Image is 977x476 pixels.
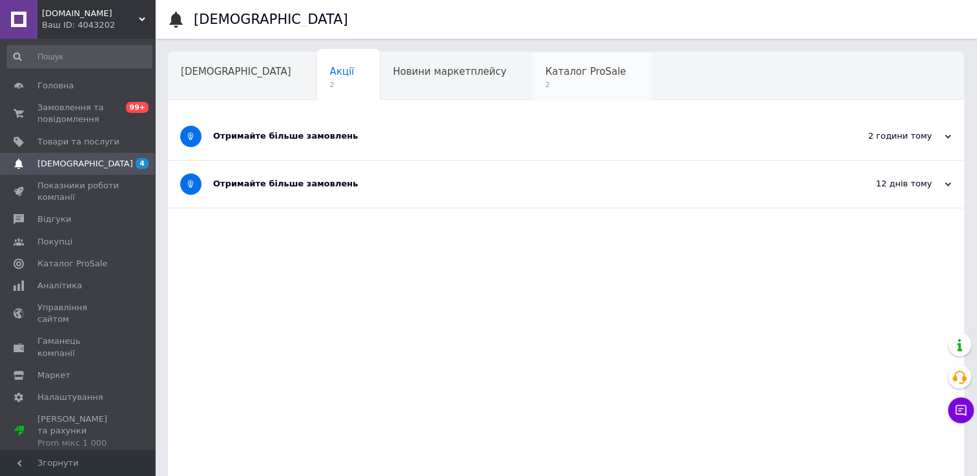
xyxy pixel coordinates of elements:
[822,178,951,190] div: 12 днів тому
[213,130,822,142] div: Отримайте більше замовлень
[37,258,107,270] span: Каталог ProSale
[126,102,149,113] span: 99+
[42,19,155,31] div: Ваш ID: 4043202
[42,8,139,19] span: lifeshop.net
[136,158,149,169] span: 4
[37,302,119,325] span: Управління сайтом
[37,102,119,125] span: Замовлення та повідомлення
[330,66,355,77] span: Акції
[948,397,974,423] button: Чат з покупцем
[37,136,119,148] span: Товари та послуги
[213,178,822,190] div: Отримайте більше замовлень
[6,45,152,68] input: Пошук
[37,370,70,381] span: Маркет
[181,66,291,77] span: [DEMOGRAPHIC_DATA]
[37,392,103,403] span: Налаштування
[393,66,506,77] span: Новини маркетплейсу
[37,280,82,292] span: Аналітика
[545,66,626,77] span: Каталог ProSale
[37,437,119,449] div: Prom мікс 1 000
[37,80,74,92] span: Головна
[330,80,355,90] span: 2
[37,213,71,225] span: Відгуки
[37,236,72,248] span: Покупці
[37,335,119,359] span: Гаманець компанії
[822,130,951,142] div: 2 години тому
[545,80,626,90] span: 2
[37,180,119,203] span: Показники роботи компанії
[37,158,133,170] span: [DEMOGRAPHIC_DATA]
[194,12,348,27] h1: [DEMOGRAPHIC_DATA]
[37,413,119,449] span: [PERSON_NAME] та рахунки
